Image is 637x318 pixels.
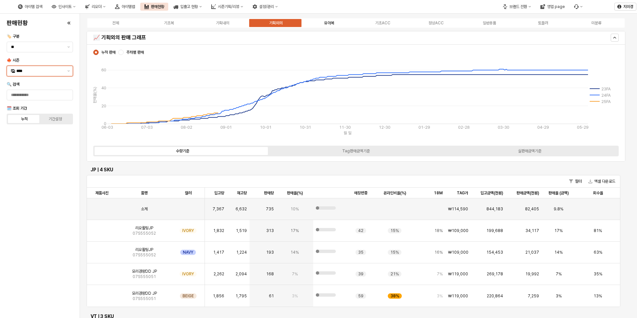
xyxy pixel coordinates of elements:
[437,271,443,277] span: 7%
[7,82,19,87] span: 🔍 검색
[269,148,443,154] label: Tag판매금액기준
[499,3,535,11] button: 브랜드 전환
[434,190,443,196] span: 18M
[291,228,299,233] span: 17%
[448,293,468,299] span: ₩119,000
[554,250,563,255] span: 14%
[594,250,602,255] span: 63%
[556,271,562,277] span: 7%
[81,3,110,11] button: 리오더
[358,228,363,233] span: 42
[183,250,193,255] span: NAVY
[536,3,569,11] button: 영업 page
[448,250,468,255] span: ₩109,000
[236,228,247,233] span: 1,519
[7,20,28,26] h4: 판매현황
[141,190,148,196] span: 품명
[196,20,249,26] label: 기획내의
[182,228,194,233] span: IVORY
[182,271,194,277] span: IVORY
[236,271,247,277] span: 2,094
[89,20,142,26] label: 전체
[266,271,274,277] span: 168
[525,206,539,212] span: 82,405
[486,250,503,255] span: 154,453
[287,190,303,196] span: 판매율(%)
[518,149,541,153] div: 실판매금액기준
[9,116,40,122] label: 누적
[487,293,503,299] span: 220,864
[390,228,399,233] span: 15%
[594,293,602,299] span: 13%
[375,21,390,25] div: 기초ACC
[292,293,298,299] span: 3%
[48,3,80,11] button: 인사이트
[528,293,539,299] span: 7,259
[434,250,443,255] span: 16%
[236,250,247,255] span: 1,224
[237,190,247,196] span: 재고량
[516,190,539,196] span: 판매금액(천원)
[7,58,19,63] span: 🍁 시즌
[132,291,157,296] span: 모리경량DD JP
[566,177,584,185] button: 필터
[434,228,443,233] span: 18%
[409,20,463,26] label: 정상ACC
[358,293,363,299] span: 59
[448,228,468,233] span: ₩109,000
[95,190,109,196] span: 제품사진
[207,3,247,11] button: 시즌기획/리뷰
[266,206,274,212] span: 735
[7,34,19,39] span: 🏷️ 구분
[303,20,356,26] label: 유아복
[548,190,569,196] span: 판매율 (금액)
[112,21,119,25] div: 전체
[142,20,196,26] label: 기초복
[91,167,616,173] h6: JP | 4 SKU
[269,21,283,25] div: 기획외의
[266,228,274,233] span: 313
[126,50,144,55] span: 주차별 판매
[594,271,602,277] span: 35%
[342,149,370,153] div: Tag판매금액기준
[58,4,72,9] div: 인사이트
[516,20,569,26] label: 토들러
[259,4,274,9] div: 설정/관리
[591,21,601,25] div: 미분류
[358,271,363,277] span: 39
[292,271,298,277] span: 7%
[448,206,468,212] span: ₩114,590
[21,117,28,121] div: 누적
[80,14,637,318] main: App Frame
[218,4,239,9] div: 시즌기획/리뷰
[586,177,618,185] button: 엑셀 다운로드
[185,190,192,196] span: 컬러
[443,148,616,154] label: 실판매금액기준
[249,3,282,11] button: 설정/관리
[14,3,46,11] button: 아이템 검색
[49,117,62,121] div: 기간설정
[266,250,274,255] span: 193
[324,21,334,25] div: 유아복
[236,206,247,212] span: 6,632
[170,3,206,11] button: 입출고 현황
[358,250,363,255] span: 35
[135,247,153,252] span: 리오퀼팅JP
[448,271,468,277] span: ₩119,000
[463,20,516,26] label: 일반용품
[133,274,156,279] span: 07S555051
[525,250,539,255] span: 21,037
[390,250,399,255] span: 15%
[214,190,224,196] span: 입고량
[264,190,274,196] span: 판매량
[556,293,562,299] span: 3%
[570,3,587,11] div: Menu item 6
[140,3,168,11] div: 판매현황
[164,21,174,25] div: 기초복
